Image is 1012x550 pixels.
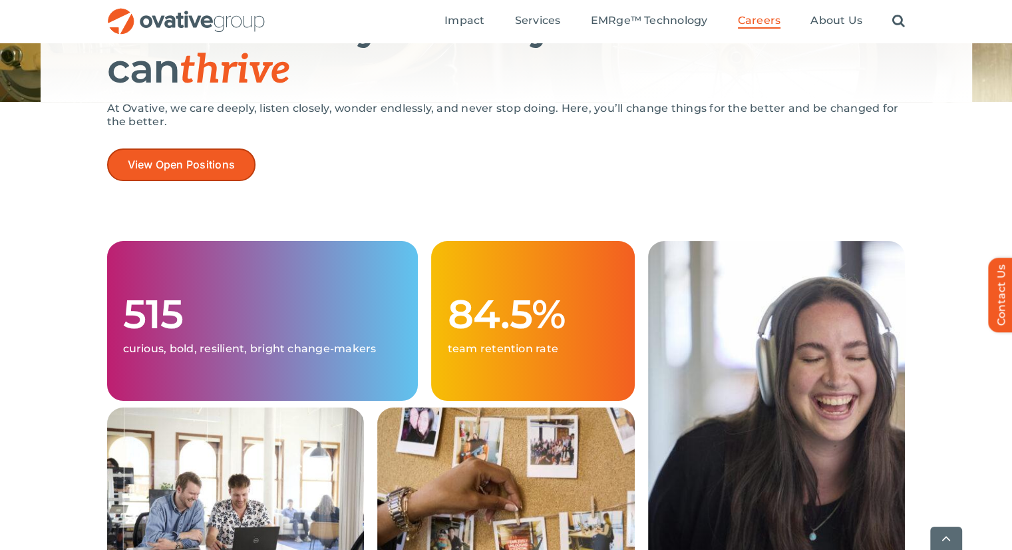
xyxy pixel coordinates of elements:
[444,14,484,27] span: Impact
[123,293,403,336] h1: 515
[810,14,862,27] span: About Us
[107,148,256,181] a: View Open Positions
[892,14,905,29] a: Search
[123,342,403,356] p: curious, bold, resilient, bright change-makers
[447,342,618,356] p: team retention rate
[738,14,781,29] a: Careers
[444,14,484,29] a: Impact
[515,14,561,27] span: Services
[447,293,618,336] h1: 84.5%
[738,14,781,27] span: Careers
[810,14,862,29] a: About Us
[106,7,266,19] a: OG_Full_horizontal_RGB
[128,158,236,171] span: View Open Positions
[590,14,707,27] span: EMRge™ Technology
[180,47,291,95] span: thrive
[107,5,906,92] h1: Where both you and your career can
[590,14,707,29] a: EMRge™ Technology
[107,102,906,129] p: At Ovative, we care deeply, listen closely, wonder endlessly, and never stop doing. Here, you’ll ...
[515,14,561,29] a: Services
